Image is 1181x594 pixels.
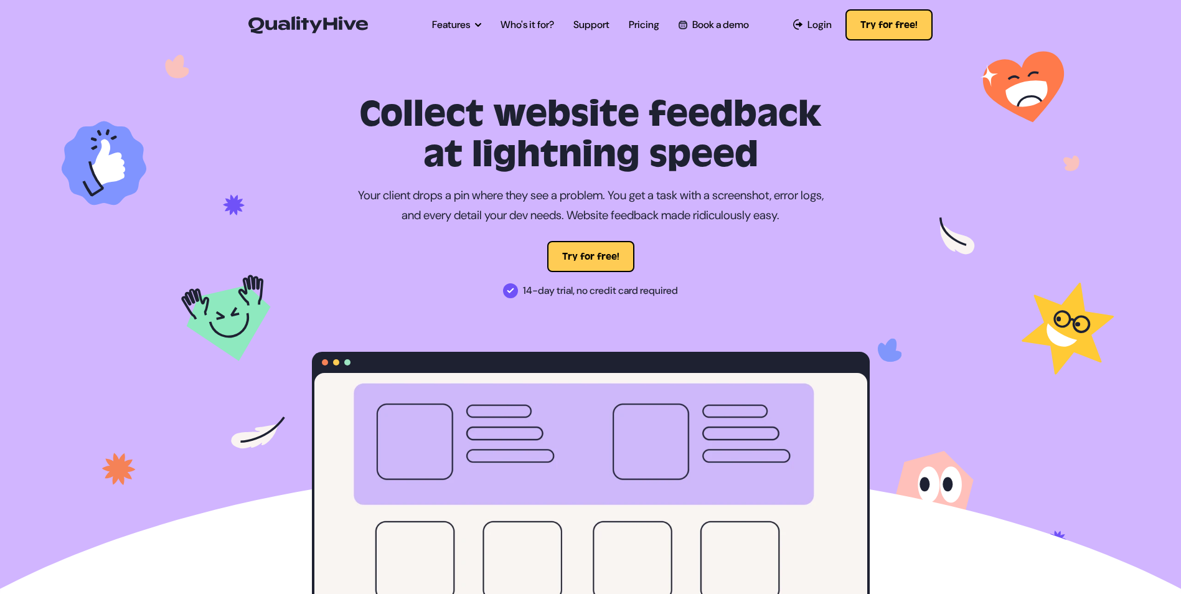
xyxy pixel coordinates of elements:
h1: Collect website feedback at lightning speed [312,95,870,176]
a: Pricing [629,17,659,32]
img: Book a QualityHive Demo [679,21,687,29]
span: 14-day trial, no credit card required [523,281,678,301]
span: Login [807,17,832,32]
a: Who's it for? [501,17,554,32]
img: QualityHive - Bug Tracking Tool [248,16,368,34]
img: 14-day trial, no credit card required [503,283,518,298]
a: Support [573,17,609,32]
a: Login [793,17,832,32]
p: Your client drops a pin where they see a problem. You get a task with a screenshot, error logs, a... [357,186,824,226]
button: Try for free! [845,9,933,40]
a: Book a demo [679,17,748,32]
button: Try for free! [547,241,634,272]
a: Features [432,17,481,32]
